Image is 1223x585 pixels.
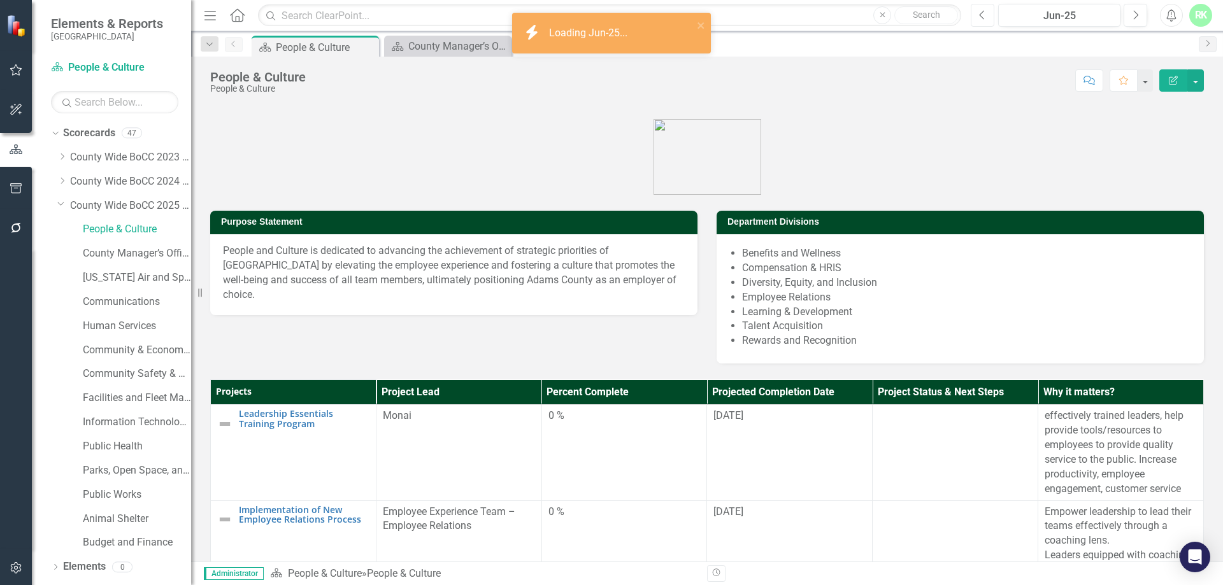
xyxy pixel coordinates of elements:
[239,428,345,439] span: County Wide BoCC 2025 Goals
[211,405,376,500] td: Double-Click to Edit Right Click for Context Menu
[83,222,191,237] a: People & Culture
[83,415,191,430] a: Information Technology and Innovation
[83,391,191,405] a: Facilities and Fleet Management
[204,567,264,580] span: Administrator
[1038,405,1204,500] td: Double-Click to Edit
[713,409,743,421] span: [DATE]
[276,39,376,55] div: People & Culture
[239,524,345,534] span: County Wide BoCC 2025 Goals
[83,535,191,550] a: Budget and Finance
[51,31,163,41] small: [GEOGRAPHIC_DATA]
[217,416,232,432] img: Not Defined
[122,128,142,139] div: 47
[742,306,852,318] span: Learning & Development
[998,4,1120,27] button: Jun-25
[239,409,369,428] a: Leadership Essentials Training Program
[742,291,831,303] span: Employee Relations
[548,505,701,519] div: 0 %
[383,505,535,534] p: Employee Experience Team – Employee Relations
[713,505,743,518] span: [DATE]
[742,320,823,332] span: Talent Acquisition
[288,567,362,579] a: People & Culture
[742,276,877,288] span: Diversity, Equity, and Inclusion
[541,405,707,500] td: Double-Click to Edit
[697,18,706,32] button: close
[70,199,191,213] a: County Wide BoCC 2025 Goals
[383,409,535,423] p: Monai
[1045,409,1197,496] p: effectively trained leaders, help provide tools/resources to employees to provide quality service...
[51,91,178,113] input: Search Below...
[51,60,178,75] a: People & Culture
[894,6,958,24] button: Search
[70,150,191,165] a: County Wide BoCC 2023 Goals
[210,70,306,84] div: People & Culture
[63,126,115,141] a: Scorecards
[221,217,691,227] h3: Purpose Statement
[727,217,1198,227] h3: Department Divisions
[223,244,676,300] span: People and Culture is dedicated to advancing the achievement of strategic priorities of [GEOGRAPH...
[913,10,940,20] span: Search
[210,84,306,94] div: People & Culture
[83,367,191,381] a: Community Safety & Well-Being
[654,119,761,195] img: AdamsCo_logo_rgb.png
[51,16,163,31] span: Elements & Reports
[83,295,191,309] a: Communications
[83,439,191,454] a: Public Health
[742,247,841,259] span: Benefits and Wellness
[83,463,191,478] a: Parks, Open Space, and Cultural Arts
[70,174,191,189] a: County Wide BoCC 2024 Goals
[1003,8,1116,24] div: Jun-25
[217,512,232,527] img: Not Defined
[83,512,191,526] a: Animal Shelter
[112,561,132,572] div: 0
[239,505,369,525] a: Implementation of New Employee Relations Process
[83,271,191,285] a: [US_STATE] Air and Space Port
[367,567,441,579] div: People & Culture
[83,343,191,358] a: Community & Economic Development
[387,38,508,54] a: County Manager’s Office
[83,488,191,502] a: Public Works
[258,4,961,27] input: Search ClearPoint...
[376,405,541,500] td: Double-Click to Edit
[63,560,106,574] a: Elements
[707,405,873,500] td: Double-Click to Edit
[742,262,841,274] span: Compensation & HRIS
[548,409,701,423] div: 0 %
[873,405,1038,500] td: Double-Click to Edit
[83,319,191,334] a: Human Services
[83,246,191,261] a: County Manager’s Office
[408,38,508,54] div: County Manager’s Office
[1180,542,1210,572] div: Open Intercom Messenger
[270,567,697,581] div: »
[549,26,631,41] div: Loading Jun-25...
[742,334,857,346] span: Rewards and Recognition
[6,14,29,36] img: ClearPoint Strategy
[1189,4,1212,27] button: RK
